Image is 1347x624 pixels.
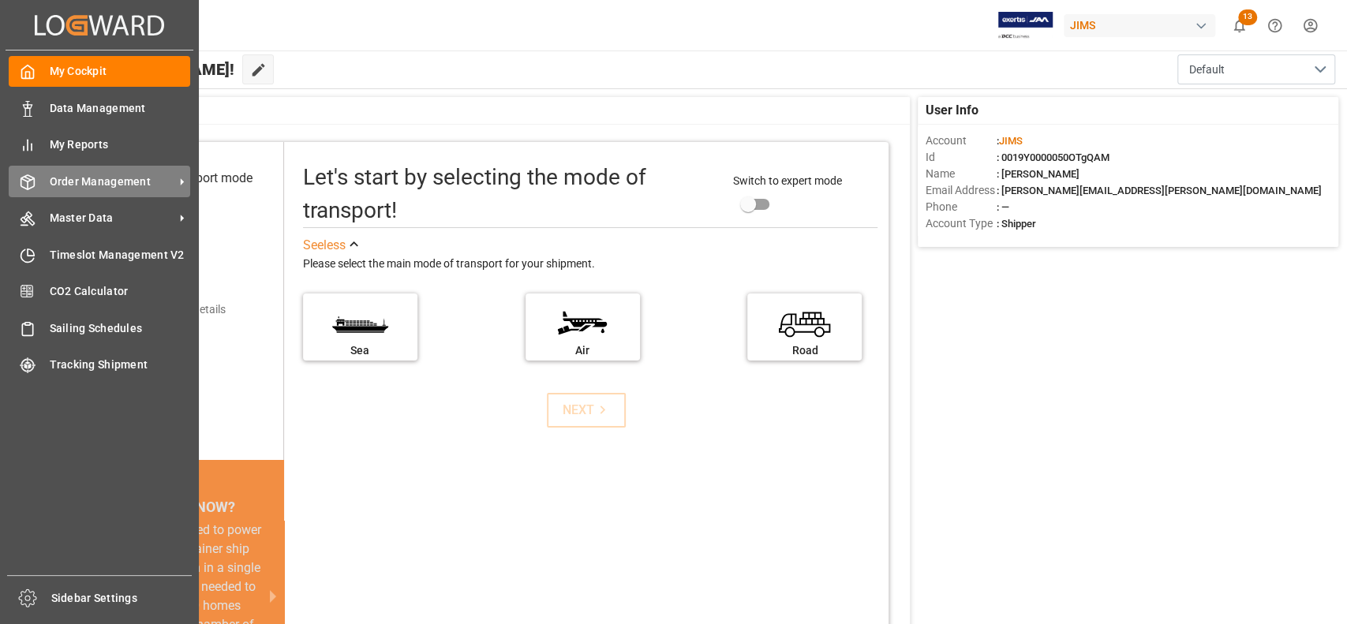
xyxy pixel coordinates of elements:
div: Sea [311,342,410,359]
div: Please select the main mode of transport for your shipment. [303,255,878,274]
span: Tracking Shipment [50,357,191,373]
span: Account Type [926,215,997,232]
div: Road [755,342,854,359]
span: Id [926,149,997,166]
div: Let's start by selecting the mode of transport! [303,161,717,227]
span: Sidebar Settings [51,590,193,607]
div: Select transport mode [130,169,253,188]
span: My Cockpit [50,63,191,80]
a: Sailing Schedules [9,312,190,343]
a: Tracking Shipment [9,349,190,380]
span: Phone [926,199,997,215]
span: JIMS [999,135,1023,147]
span: CO2 Calculator [50,283,191,300]
span: Account [926,133,997,149]
span: Data Management [50,100,191,117]
span: : 0019Y0000050OTgQAM [997,151,1109,163]
a: CO2 Calculator [9,276,190,307]
span: : [PERSON_NAME][EMAIL_ADDRESS][PERSON_NAME][DOMAIN_NAME] [997,185,1322,196]
div: JIMS [1064,14,1215,37]
span: : [997,135,1023,147]
span: My Reports [50,136,191,153]
span: : — [997,201,1009,213]
button: JIMS [1064,10,1222,40]
a: Timeslot Management V2 [9,239,190,270]
a: Data Management [9,92,190,123]
span: Sailing Schedules [50,320,191,337]
div: See less [303,236,346,255]
button: NEXT [547,393,626,428]
span: Email Address [926,182,997,199]
span: : [PERSON_NAME] [997,168,1079,180]
div: Air [533,342,632,359]
button: Help Center [1257,8,1293,43]
span: User Info [926,101,978,120]
span: Name [926,166,997,182]
span: Order Management [50,174,174,190]
a: My Reports [9,129,190,160]
span: 13 [1238,9,1257,25]
button: open menu [1177,54,1335,84]
div: NEXT [563,401,611,420]
span: Master Data [50,210,174,226]
span: : Shipper [997,218,1036,230]
span: Timeslot Management V2 [50,247,191,263]
span: Default [1189,62,1225,78]
img: Exertis%20JAM%20-%20Email%20Logo.jpg_1722504956.jpg [998,12,1053,39]
a: My Cockpit [9,56,190,87]
button: show 13 new notifications [1222,8,1257,43]
span: Switch to expert mode [733,174,842,187]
